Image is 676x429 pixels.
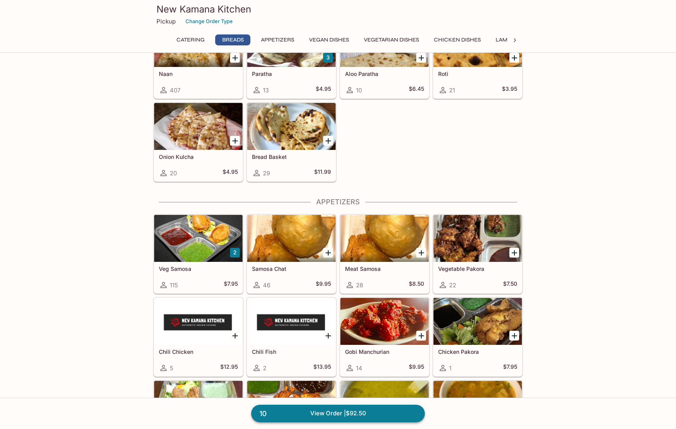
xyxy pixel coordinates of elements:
[251,405,425,422] a: 10View Order |$92.50
[230,331,240,341] button: Add Chili Chicken
[503,280,517,290] h5: $7.50
[159,153,238,160] h5: Onion Kulcha
[509,331,519,341] button: Add Chicken Pakora
[247,297,336,377] a: Chili Fish2$13.95
[409,363,424,373] h5: $9.95
[172,34,209,45] button: Catering
[153,198,523,206] h4: Appetizers
[316,280,331,290] h5: $9.95
[438,265,517,272] h5: Vegetable Pakora
[345,265,424,272] h5: Meat Samosa
[433,214,522,294] a: Vegetable Pakora22$7.50
[502,85,517,95] h5: $3.95
[263,364,266,372] span: 2
[323,136,333,146] button: Add Bread Basket
[433,381,522,428] div: Vegetable Soup
[340,297,429,377] a: Gobi Manchurian14$9.95
[263,87,269,94] span: 13
[252,265,331,272] h5: Samosa Chat
[438,70,517,77] h5: Roti
[247,215,336,262] div: Samosa Chat
[215,34,250,45] button: Breads
[438,348,517,355] h5: Chicken Pakora
[345,70,424,77] h5: Aloo Paratha
[316,85,331,95] h5: $4.95
[247,298,336,345] div: Chili Fish
[345,348,424,355] h5: Gobi Manchurian
[255,408,271,419] span: 10
[449,87,455,94] span: 21
[340,20,429,67] div: Aloo Paratha
[170,281,178,289] span: 115
[409,85,424,95] h5: $6.45
[509,248,519,258] button: Add Vegetable Pakora
[433,215,522,262] div: Vegetable Pakora
[170,364,173,372] span: 5
[323,248,333,258] button: Add Samosa Chat
[252,153,331,160] h5: Bread Basket
[154,215,243,262] div: Veg Samosa
[449,281,456,289] span: 22
[156,18,176,25] p: Pickup
[170,87,180,94] span: 407
[159,348,238,355] h5: Chili Chicken
[154,20,243,99] a: Naan407
[356,87,362,94] span: 10
[263,281,270,289] span: 46
[340,298,429,345] div: Gobi Manchurian
[356,364,362,372] span: 14
[305,34,353,45] button: Vegan Dishes
[154,297,243,377] a: Chili Chicken5$12.95
[323,53,333,63] button: Add Paratha
[154,214,243,294] a: Veg Samosa115$7.95
[170,169,177,177] span: 20
[360,34,423,45] button: Vegetarian Dishes
[154,298,243,345] div: Chili Chicken
[416,248,426,258] button: Add Meat Samosa
[247,20,336,67] div: Paratha
[433,20,522,99] a: Roti21$3.95
[154,20,243,67] div: Naan
[247,214,336,294] a: Samosa Chat46$9.95
[252,70,331,77] h5: Paratha
[224,280,238,290] h5: $7.95
[433,297,522,377] a: Chicken Pakora1$7.95
[182,15,236,27] button: Change Order Type
[416,331,426,341] button: Add Gobi Manchurian
[449,364,451,372] span: 1
[257,34,298,45] button: Appetizers
[247,103,336,182] a: Bread Basket29$11.99
[159,265,238,272] h5: Veg Samosa
[430,34,485,45] button: Chicken Dishes
[356,281,363,289] span: 28
[340,381,429,428] div: Daal Soup
[509,53,519,63] button: Add Roti
[247,381,336,428] div: Mixed Pakora
[154,103,243,182] a: Onion Kulcha20$4.95
[156,3,520,15] h3: New Kamana Kitchen
[313,363,331,373] h5: $13.95
[433,298,522,345] div: Chicken Pakora
[247,20,336,99] a: Paratha13$4.95
[491,34,536,45] button: Lamb Dishes
[223,168,238,178] h5: $4.95
[433,20,522,67] div: Roti
[252,348,331,355] h5: Chili Fish
[247,103,336,150] div: Bread Basket
[154,103,243,150] div: Onion Kulcha
[230,248,240,258] button: Add Veg Samosa
[220,363,238,373] h5: $12.95
[159,70,238,77] h5: Naan
[154,381,243,428] div: Paneer Pakora
[323,331,333,341] button: Add Chili Fish
[340,214,429,294] a: Meat Samosa28$8.50
[416,53,426,63] button: Add Aloo Paratha
[230,136,240,146] button: Add Onion Kulcha
[409,280,424,290] h5: $8.50
[340,20,429,99] a: Aloo Paratha10$6.45
[263,169,270,177] span: 29
[314,168,331,178] h5: $11.99
[340,215,429,262] div: Meat Samosa
[230,53,240,63] button: Add Naan
[503,363,517,373] h5: $7.95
